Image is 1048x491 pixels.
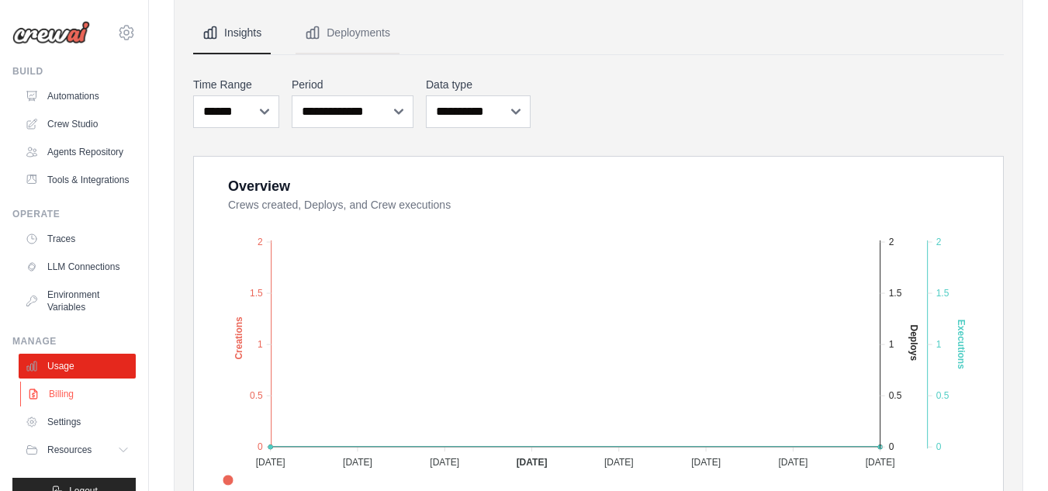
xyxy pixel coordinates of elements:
a: Automations [19,84,136,109]
div: Overview [228,175,290,197]
a: Crew Studio [19,112,136,137]
a: Environment Variables [19,282,136,320]
button: Resources [19,437,136,462]
a: Traces [19,226,136,251]
a: Tools & Integrations [19,168,136,192]
tspan: 1.5 [250,288,263,299]
text: Executions [956,320,967,369]
tspan: 0 [889,441,894,452]
tspan: 1.5 [936,288,949,299]
tspan: 2 [936,237,942,247]
tspan: 2 [889,237,894,247]
button: Deployments [296,12,399,54]
tspan: [DATE] [691,457,721,468]
div: Operate [12,208,136,220]
tspan: 1 [936,339,942,350]
nav: Tabs [193,12,1004,54]
tspan: 0.5 [250,390,263,401]
text: Creations [233,316,244,360]
img: Logo [12,21,90,44]
div: Manage [12,335,136,348]
tspan: 0 [936,441,942,452]
tspan: [DATE] [604,457,634,468]
tspan: 1 [258,339,263,350]
button: Insights [193,12,271,54]
tspan: [DATE] [778,457,808,468]
span: Resources [47,444,92,456]
a: LLM Connections [19,254,136,279]
tspan: [DATE] [866,457,895,468]
tspan: 1.5 [889,288,902,299]
tspan: [DATE] [517,457,548,468]
a: Usage [19,354,136,379]
tspan: 0.5 [889,390,902,401]
tspan: 1 [889,339,894,350]
tspan: 0.5 [936,390,949,401]
tspan: [DATE] [430,457,459,468]
tspan: [DATE] [343,457,372,468]
label: Time Range [193,77,279,92]
dt: Crews created, Deploys, and Crew executions [228,197,984,213]
tspan: 0 [258,441,263,452]
label: Data type [426,77,531,92]
div: Build [12,65,136,78]
a: Settings [19,410,136,434]
label: Period [292,77,413,92]
a: Agents Repository [19,140,136,164]
tspan: [DATE] [256,457,285,468]
tspan: 2 [258,237,263,247]
a: Billing [20,382,137,406]
text: Deploys [908,324,919,361]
